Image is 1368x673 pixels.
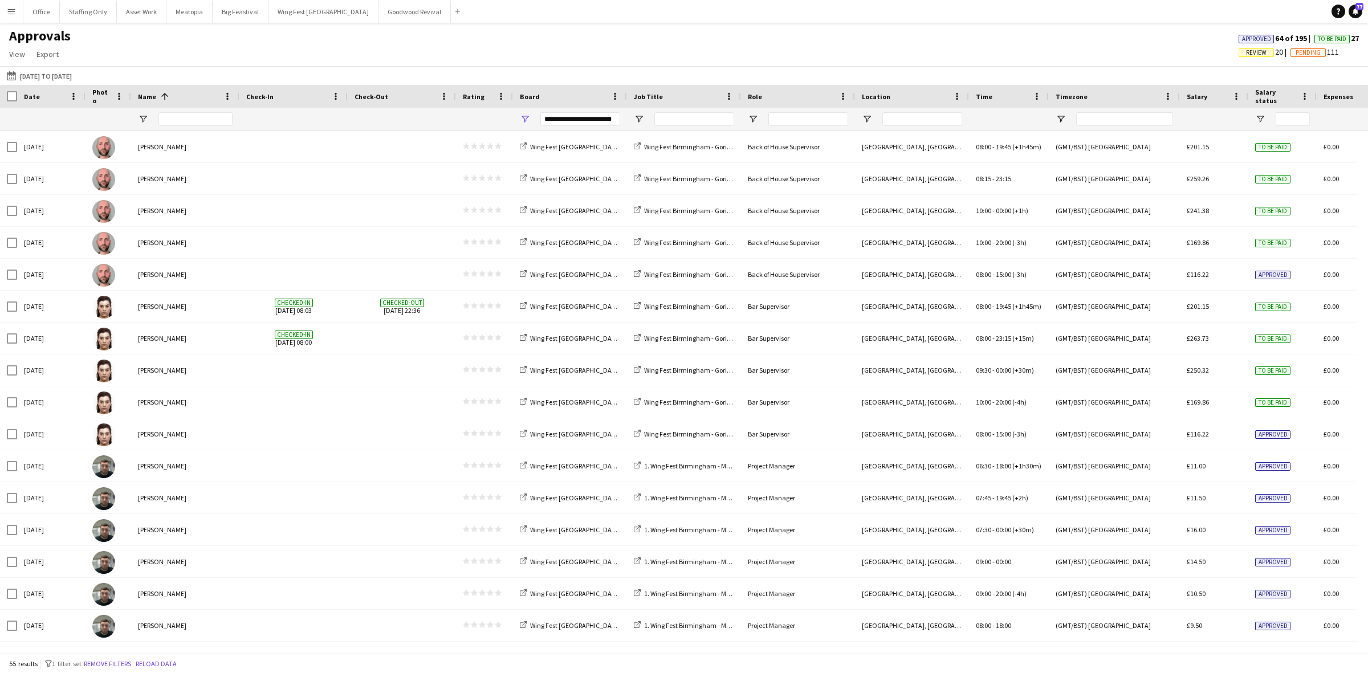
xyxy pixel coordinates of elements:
div: (GMT/BST) [GEOGRAPHIC_DATA] [1049,546,1180,577]
span: Wing Fest Birmingham - Gorilla Team [644,302,752,311]
span: [DATE] 08:00 [246,323,341,354]
img: Carl Williams [92,200,115,223]
span: Name [138,92,156,101]
button: Remove filters [82,658,133,670]
span: 08:15 [976,174,991,183]
span: 08:00 [976,142,991,151]
img: Declan Norwood [92,519,115,542]
a: Wing Fest [GEOGRAPHIC_DATA] [520,366,621,374]
span: - [992,366,995,374]
a: Wing Fest Birmingham - Gorilla Team [634,334,752,342]
span: Check-Out [355,92,388,101]
span: £0.00 [1324,462,1339,470]
span: £169.86 [1187,398,1209,406]
div: [DATE] [17,546,85,577]
span: Role [748,92,762,101]
span: £0.00 [1324,366,1339,374]
button: Goodwood Revival [378,1,451,23]
a: Wing Fest Birmingham - Gorilla Team [634,238,752,247]
div: HQ Support [741,642,855,673]
span: Wing Fest Birmingham - Gorilla Team [644,206,752,215]
span: 15:00 [996,430,1011,438]
span: Approved [1255,271,1290,279]
button: Open Filter Menu [748,114,758,124]
span: £0.00 [1324,174,1339,183]
span: Photo [92,88,111,105]
span: 00:00 [996,206,1011,215]
div: [PERSON_NAME] [131,163,239,194]
div: Bar Supervisor [741,418,855,450]
div: (GMT/BST) [GEOGRAPHIC_DATA] [1049,163,1180,194]
div: Bar Supervisor [741,323,855,354]
button: Open Filter Menu [520,114,530,124]
span: Wing Fest [GEOGRAPHIC_DATA] [530,270,621,279]
span: To be paid [1255,239,1290,247]
span: Wing Fest Birmingham - Gorilla Team [644,334,752,342]
button: Open Filter Menu [634,114,644,124]
span: - [992,462,995,470]
div: [PERSON_NAME] [131,642,239,673]
button: Meatopia [166,1,213,23]
a: 1. Wing Fest Birmingham - Management Team [634,493,779,502]
div: [GEOGRAPHIC_DATA], [GEOGRAPHIC_DATA], [GEOGRAPHIC_DATA], [GEOGRAPHIC_DATA] [855,195,969,226]
div: [GEOGRAPHIC_DATA], [GEOGRAPHIC_DATA], [GEOGRAPHIC_DATA], [GEOGRAPHIC_DATA] [855,323,969,354]
input: Location Filter Input [882,112,962,126]
span: 1. Wing Fest Birmingham - Management Team [644,557,779,566]
div: [PERSON_NAME] [131,386,239,418]
div: [GEOGRAPHIC_DATA], [GEOGRAPHIC_DATA], [GEOGRAPHIC_DATA], [GEOGRAPHIC_DATA] [855,418,969,450]
span: - [992,238,995,247]
span: (-3h) [1012,270,1027,279]
a: 1. Wing Fest Birmingham - Management Team [634,557,779,566]
div: [GEOGRAPHIC_DATA], [GEOGRAPHIC_DATA], [GEOGRAPHIC_DATA], [GEOGRAPHIC_DATA] [855,546,969,577]
img: Carl Williams [92,264,115,287]
span: (+15m) [1012,334,1034,342]
img: Cindy Jourdin [92,296,115,319]
span: (+1h45m) [1012,142,1041,151]
span: £259.26 [1187,174,1209,183]
span: - [992,174,995,183]
span: Wing Fest [GEOGRAPHIC_DATA] [530,302,621,311]
span: Wing Fest Birmingham - Gorilla Team [644,238,752,247]
span: 19:45 [996,302,1011,311]
div: [GEOGRAPHIC_DATA], [GEOGRAPHIC_DATA], [GEOGRAPHIC_DATA], [GEOGRAPHIC_DATA] [855,227,969,258]
div: Project Manager [741,482,855,513]
span: - [992,206,995,215]
span: Wing Fest [GEOGRAPHIC_DATA] [530,366,621,374]
span: £263.73 [1187,334,1209,342]
span: 08:00 [976,270,991,279]
div: [PERSON_NAME] [131,131,239,162]
span: 111 [1290,47,1339,57]
span: 23:15 [996,334,1011,342]
span: Salary status [1255,88,1296,105]
a: Wing Fest [GEOGRAPHIC_DATA] [520,621,621,630]
span: 10:00 [976,206,991,215]
span: Job Title [634,92,663,101]
span: (+1h) [1012,206,1028,215]
a: Wing Fest Birmingham - Gorilla Team [634,270,752,279]
span: £169.86 [1187,238,1209,247]
div: [PERSON_NAME] [131,514,239,545]
span: £0.00 [1324,334,1339,342]
span: £0.00 [1324,430,1339,438]
div: [GEOGRAPHIC_DATA], [GEOGRAPHIC_DATA], [GEOGRAPHIC_DATA], [GEOGRAPHIC_DATA] [855,578,969,609]
span: Export [36,49,59,59]
span: Location [862,92,890,101]
span: Wing Fest Birmingham - Gorilla Team [644,174,752,183]
div: Back of House Supervisor [741,131,855,162]
span: Checked-in [275,331,313,339]
a: 1. Wing Fest Birmingham - Management Team [634,621,779,630]
span: 07:45 [976,493,991,502]
div: [DATE] [17,386,85,418]
span: Wing Fest Birmingham - Gorilla Team [644,142,752,151]
button: Wing Fest [GEOGRAPHIC_DATA] [268,1,378,23]
div: [DATE] [17,450,85,482]
a: 1. Wing Fest Birmingham - Management Team [634,525,779,534]
span: Wing Fest [GEOGRAPHIC_DATA] [530,589,621,598]
span: - [992,334,995,342]
div: [PERSON_NAME] [131,418,239,450]
span: To be paid [1255,366,1290,375]
span: 00:00 [996,366,1011,374]
span: 10:00 [976,238,991,247]
div: [DATE] [17,418,85,450]
span: To be paid [1255,143,1290,152]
